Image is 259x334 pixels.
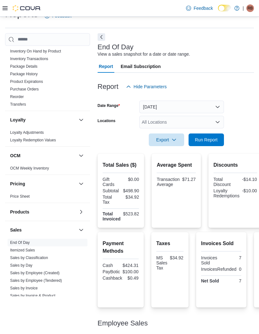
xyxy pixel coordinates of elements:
div: Inventory [5,25,90,111]
button: Sales [10,227,76,233]
a: Product Expirations [10,79,43,84]
button: Loyalty [10,117,76,123]
div: Subtotal [103,188,120,193]
h2: Total Sales ($) [103,161,139,169]
h3: Pricing [10,181,25,187]
div: OCM [5,164,90,175]
button: Run Report [189,133,224,146]
a: Loyalty Adjustments [10,130,44,135]
div: $498.90 [122,188,139,193]
button: [DATE] [139,101,224,113]
button: Sales [77,226,85,234]
h3: Employee Sales [98,319,148,327]
img: Cova [13,5,41,11]
div: View a sales snapshot for a date or date range. [98,51,190,58]
a: Package Details [10,64,38,69]
a: Package History [10,72,38,76]
div: Loyalty [5,129,90,146]
h3: Products [10,209,29,215]
label: Locations [98,118,116,123]
span: Email Subscription [121,60,161,73]
span: Feedback [194,5,213,11]
button: OCM [77,152,85,159]
a: Itemized Sales [10,248,35,252]
a: Feedback [184,2,215,15]
div: Pricing [5,193,90,203]
h3: End Of Day [98,43,134,51]
h3: Report [98,83,118,90]
a: Sales by Invoice & Product [10,294,55,298]
div: InvoicesRefunded [201,267,237,272]
a: Sales by Classification [10,256,48,260]
div: $0.00 [122,177,139,182]
div: MS Sales Tax [156,255,167,270]
h3: OCM [10,152,21,159]
a: Sales by Invoice [10,286,38,290]
a: Transfers [10,102,26,107]
div: $0.49 [125,275,139,281]
h2: Taxes [156,240,184,247]
button: Pricing [77,180,85,188]
div: $34.92 [170,255,184,260]
button: Loyalty [77,116,85,124]
div: $71.27 [182,177,196,182]
a: Sales by Day [10,263,33,268]
div: Gift Cards [103,177,120,187]
a: Inventory On Hand by Product [10,49,61,53]
h2: Payment Methods [103,240,139,255]
span: RB [248,4,253,12]
div: $523.82 [123,211,139,216]
a: Reorder [10,95,24,99]
div: Loyalty Redemptions [214,188,240,198]
div: Regina Billingsley [246,4,254,12]
div: PayBotic [103,269,120,274]
div: $34.92 [122,195,139,200]
button: Export [149,133,184,146]
button: Products [77,208,85,216]
p: | [243,4,244,12]
span: Run Report [195,137,218,143]
div: Invoices Sold [201,255,220,265]
button: Products [10,209,76,215]
div: Cash [103,263,119,268]
a: OCM Weekly Inventory [10,166,49,170]
a: Inventory Transactions [10,57,48,61]
h3: Sales [10,227,22,233]
div: $100.00 [123,269,139,274]
a: Inventory On Hand by Package [10,41,63,46]
span: Hide Parameters [134,83,167,90]
span: Report [99,60,113,73]
div: 0 [239,267,242,272]
button: OCM [10,152,76,159]
a: Sales by Employee (Tendered) [10,278,62,283]
span: Dark Mode [218,11,218,12]
div: Total Tax [103,195,120,205]
div: Total Discount [214,177,234,187]
div: Cashback [103,275,122,281]
a: Price Sheet [10,194,30,199]
div: -$10.00 [242,188,257,193]
span: Export [153,133,180,146]
h2: Discounts [214,161,257,169]
a: End Of Day [10,240,30,245]
a: Sales by Employee (Created) [10,271,60,275]
button: Next [98,33,105,41]
button: Open list of options [215,120,220,125]
a: Purchase Orders [10,87,39,91]
strong: Net Sold [201,278,219,283]
div: Transaction Average [157,177,180,187]
h2: Invoices Sold [201,240,242,247]
div: $424.31 [122,263,139,268]
div: 7 [222,255,241,260]
div: 7 [222,278,241,283]
input: Dark Mode [218,5,231,11]
h3: Loyalty [10,117,26,123]
button: Hide Parameters [123,80,169,93]
a: Loyalty Redemption Values [10,138,56,142]
button: Pricing [10,181,76,187]
strong: Total Invoiced [103,211,121,221]
h2: Average Spent [157,161,196,169]
label: Date Range [98,103,120,108]
div: -$14.10 [237,177,257,182]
